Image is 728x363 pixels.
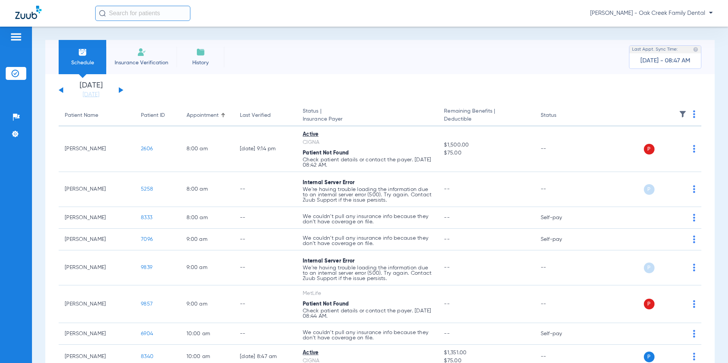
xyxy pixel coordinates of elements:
[234,207,297,229] td: --
[10,32,22,41] img: hamburger-icon
[444,149,528,157] span: $75.00
[196,48,205,57] img: History
[303,301,349,307] span: Patient Not Found
[187,111,219,119] div: Appointment
[141,331,153,336] span: 6904
[644,263,655,273] span: P
[137,48,146,57] img: Manual Insurance Verification
[68,82,114,99] li: [DATE]
[59,285,135,323] td: [PERSON_NAME]
[180,323,234,345] td: 10:00 AM
[303,290,432,298] div: MetLife
[535,229,586,250] td: Self-pay
[535,207,586,229] td: Self-pay
[64,59,101,67] span: Schedule
[303,180,354,185] span: Internal Server Error
[303,214,432,224] p: We couldn’t pull any insurance info because they don’t have coverage on file.
[59,172,135,207] td: [PERSON_NAME]
[644,144,655,154] span: P
[65,111,98,119] div: Patient Name
[59,250,135,285] td: [PERSON_NAME]
[59,323,135,345] td: [PERSON_NAME]
[303,258,354,264] span: Internal Server Error
[444,141,528,149] span: $1,500.00
[182,59,219,67] span: History
[444,331,450,336] span: --
[303,236,432,246] p: We couldn’t pull any insurance info because they don’t have coverage on file.
[444,215,450,220] span: --
[141,186,153,192] span: 5258
[679,110,686,118] img: filter.svg
[303,308,432,319] p: Check patient details or contact the payer. [DATE] 08:44 AM.
[535,285,586,323] td: --
[240,111,271,119] div: Last Verified
[693,236,695,243] img: group-dot-blue.svg
[303,157,432,168] p: Check patient details or contact the payer. [DATE] 08:42 AM.
[644,299,655,309] span: P
[590,10,713,17] span: [PERSON_NAME] - Oak Creek Family Dental
[297,105,438,126] th: Status |
[693,47,698,52] img: last sync help info
[112,59,171,67] span: Insurance Verification
[240,111,291,119] div: Last Verified
[180,229,234,250] td: 9:00 AM
[59,207,135,229] td: [PERSON_NAME]
[444,115,528,123] span: Deductible
[234,250,297,285] td: --
[644,352,655,362] span: P
[535,105,586,126] th: Status
[141,265,152,270] span: 9839
[535,126,586,172] td: --
[141,111,165,119] div: Patient ID
[303,187,432,203] p: We’re having trouble loading the information due to an internal server error (500). Try again. Co...
[180,250,234,285] td: 9:00 AM
[180,126,234,172] td: 8:00 AM
[95,6,190,21] input: Search for patients
[535,172,586,207] td: --
[78,48,87,57] img: Schedule
[303,349,432,357] div: Active
[640,57,690,65] span: [DATE] - 08:47 AM
[65,111,129,119] div: Patient Name
[535,250,586,285] td: --
[303,139,432,146] div: CIGNA
[444,301,450,307] span: --
[690,326,728,363] iframe: Chat Widget
[141,146,153,151] span: 2606
[234,126,297,172] td: [DATE] 9:14 PM
[180,207,234,229] td: 8:00 AM
[444,186,450,192] span: --
[303,265,432,281] p: We’re having trouble loading the information due to an internal server error (500). Try again. Co...
[99,10,106,17] img: Search Icon
[234,323,297,345] td: --
[444,237,450,242] span: --
[444,349,528,357] span: $1,351.00
[141,354,153,359] span: 8340
[693,214,695,221] img: group-dot-blue.svg
[141,215,152,220] span: 8333
[693,300,695,308] img: group-dot-blue.svg
[68,91,114,99] a: [DATE]
[303,131,432,139] div: Active
[438,105,534,126] th: Remaining Benefits |
[141,111,174,119] div: Patient ID
[693,145,695,153] img: group-dot-blue.svg
[234,285,297,323] td: --
[303,115,432,123] span: Insurance Payer
[535,323,586,345] td: Self-pay
[444,265,450,270] span: --
[303,150,349,156] span: Patient Not Found
[644,184,655,195] span: P
[234,229,297,250] td: --
[15,6,42,19] img: Zuub Logo
[693,185,695,193] img: group-dot-blue.svg
[234,172,297,207] td: --
[141,237,153,242] span: 7096
[303,330,432,341] p: We couldn’t pull any insurance info because they don’t have coverage on file.
[59,229,135,250] td: [PERSON_NAME]
[693,110,695,118] img: group-dot-blue.svg
[180,172,234,207] td: 8:00 AM
[187,111,228,119] div: Appointment
[141,301,153,307] span: 9857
